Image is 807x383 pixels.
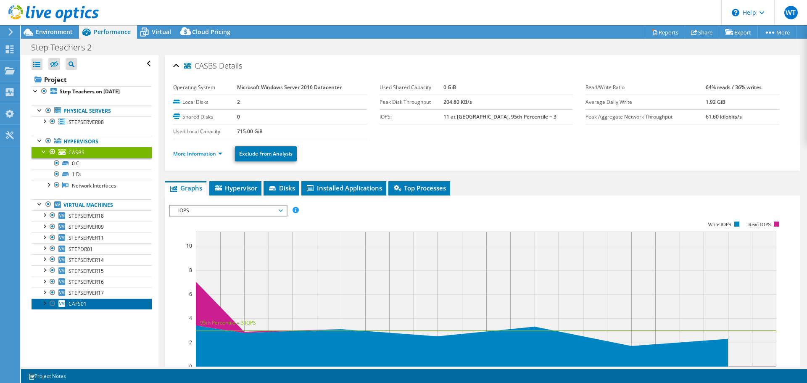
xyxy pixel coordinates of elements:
a: STEPSERVER14 [32,254,152,265]
span: Top Processes [393,184,446,192]
label: Operating System [173,83,237,92]
span: CAFS01 [69,300,87,307]
a: 1 D: [32,169,152,180]
a: STEPSERVER08 [32,116,152,127]
span: STEPSERVER11 [69,234,104,241]
a: More [757,26,796,39]
a: Network Interfaces [32,180,152,191]
b: 64% reads / 36% writes [706,84,762,91]
span: Virtual [152,28,171,36]
label: Peak Aggregate Network Throughput [585,113,706,121]
b: Microsoft Windows Server 2016 Datacenter [237,84,342,91]
label: Used Local Capacity [173,127,237,136]
a: STEPSERVER16 [32,277,152,288]
label: Read/Write Ratio [585,83,706,92]
b: 2 [237,98,240,106]
span: CASBS [69,149,84,156]
a: Export [719,26,758,39]
span: Performance [94,28,131,36]
label: Local Disks [173,98,237,106]
text: 8 [189,267,192,274]
a: STEPSERVER11 [32,232,152,243]
b: 0 [237,113,240,120]
text: 6 [189,291,192,298]
label: IOPS: [380,113,443,121]
span: IOPS [174,206,282,216]
span: Hypervisor [214,184,257,192]
b: 1.92 GiB [706,98,725,106]
a: More Information [173,150,222,157]
label: Peak Disk Throughput [380,98,443,106]
text: 0 [189,363,192,370]
b: 11 at [GEOGRAPHIC_DATA], 95th Percentile = 3 [443,113,556,120]
span: Graphs [169,184,202,192]
text: 95th Percentile = 3 IOPS [200,319,256,326]
a: Virtual Machines [32,199,152,210]
text: 10 [186,242,192,249]
span: STEPDR01 [69,246,93,253]
a: STEPSERVER09 [32,222,152,232]
b: Step Teachers on [DATE] [60,88,120,95]
span: STEPSERVER16 [69,278,104,285]
a: Share [685,26,719,39]
a: CASBS [32,147,152,158]
span: Disks [268,184,295,192]
span: STEPSERVER18 [69,212,104,219]
span: STEPSERVER17 [69,289,104,296]
text: 2 [189,339,192,346]
a: STEPSERVER18 [32,210,152,221]
a: Physical Servers [32,106,152,116]
a: STEPSERVER15 [32,265,152,276]
span: Details [219,61,242,71]
a: Project Notes [23,371,72,381]
span: Environment [36,28,73,36]
span: STEPSERVER08 [69,119,104,126]
a: CAFS01 [32,298,152,309]
b: 204.80 KB/s [443,98,472,106]
a: STEPDR01 [32,243,152,254]
span: STEPSERVER15 [69,267,104,275]
b: 61.60 kilobits/s [706,113,742,120]
b: 0 GiB [443,84,456,91]
a: Reports [645,26,685,39]
text: Write IOPS [708,222,731,227]
svg: \n [732,9,739,16]
h1: Step Teachers 2 [27,43,105,52]
text: 4 [189,314,192,322]
label: Shared Disks [173,113,237,121]
span: STEPSERVER09 [69,223,104,230]
text: Read IOPS [749,222,771,227]
a: STEPSERVER17 [32,288,152,298]
span: Cloud Pricing [192,28,230,36]
label: Used Shared Capacity [380,83,443,92]
a: Hypervisors [32,136,152,147]
a: Project [32,73,152,86]
label: Average Daily Write [585,98,706,106]
b: 715.00 GiB [237,128,263,135]
a: Step Teachers on [DATE] [32,86,152,97]
span: Installed Applications [306,184,382,192]
span: CASBS [184,62,217,70]
a: Exclude From Analysis [235,146,297,161]
span: WT [784,6,798,19]
a: 0 C: [32,158,152,169]
span: STEPSERVER14 [69,256,104,264]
